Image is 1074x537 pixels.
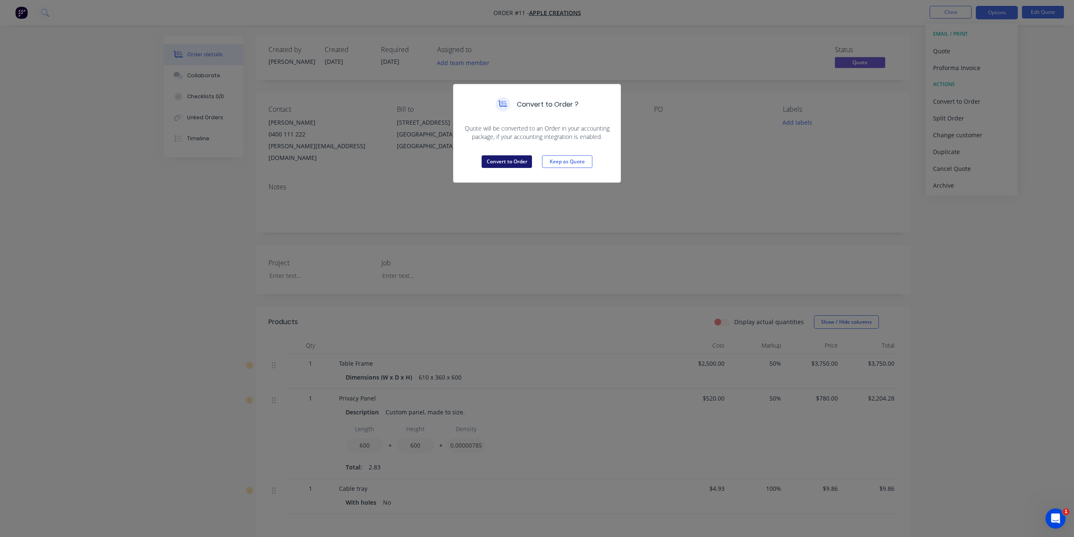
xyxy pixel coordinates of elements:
[1063,508,1069,515] span: 1
[1045,508,1066,529] iframe: Intercom live chat
[542,155,592,168] button: Keep as Quote
[482,155,532,168] button: Convert to Order
[464,124,610,141] span: Quote will be converted to an Order in your accounting package, if your accounting integration is...
[517,100,579,110] h5: Convert to Order ?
